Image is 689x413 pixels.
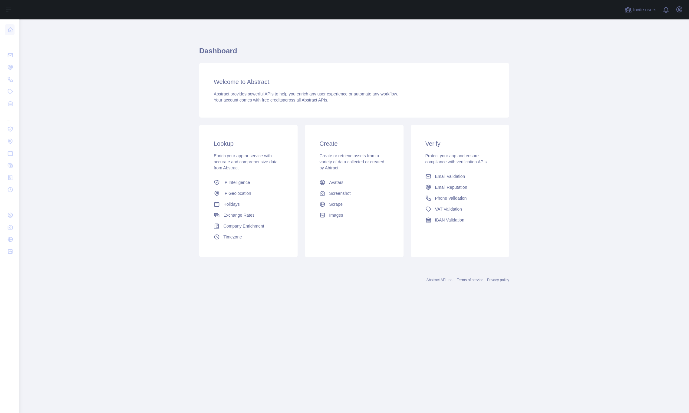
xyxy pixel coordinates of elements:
[211,231,285,242] a: Timezone
[435,195,467,201] span: Phone Validation
[435,173,465,179] span: Email Validation
[223,212,255,218] span: Exchange Rates
[317,188,391,199] a: Screenshot
[211,188,285,199] a: IP Geolocation
[214,139,283,148] h3: Lookup
[329,179,343,185] span: Avatars
[211,199,285,210] a: Holidays
[319,139,389,148] h3: Create
[214,98,328,102] span: Your account comes with across all Abstract APIs.
[435,184,467,190] span: Email Reputation
[5,196,15,208] div: ...
[329,190,351,196] span: Screenshot
[423,204,497,215] a: VAT Validation
[423,193,497,204] a: Phone Validation
[211,210,285,221] a: Exchange Rates
[317,177,391,188] a: Avatars
[425,139,495,148] h3: Verify
[317,210,391,221] a: Images
[199,46,509,61] h1: Dashboard
[435,217,464,223] span: IBAN Validation
[214,92,398,96] span: Abstract provides powerful APIs to help you enrich any user experience or automate any workflow.
[5,110,15,122] div: ...
[223,201,240,207] span: Holidays
[423,182,497,193] a: Email Reputation
[427,278,453,282] a: Abstract API Inc.
[487,278,509,282] a: Privacy policy
[425,153,487,164] span: Protect your app and ensure compliance with verification APIs
[223,190,251,196] span: IP Geolocation
[223,223,264,229] span: Company Enrichment
[329,212,343,218] span: Images
[329,201,342,207] span: Scrape
[423,215,497,225] a: IBAN Validation
[223,234,242,240] span: Timezone
[319,153,384,170] span: Create or retrieve assets from a variety of data collected or created by Abtract
[5,36,15,48] div: ...
[262,98,283,102] span: free credits
[623,5,658,15] button: Invite users
[435,206,462,212] span: VAT Validation
[317,199,391,210] a: Scrape
[214,153,278,170] span: Enrich your app or service with accurate and comprehensive data from Abstract
[214,78,495,86] h3: Welcome to Abstract.
[211,177,285,188] a: IP Intelligence
[223,179,250,185] span: IP Intelligence
[423,171,497,182] a: Email Validation
[457,278,483,282] a: Terms of service
[633,6,656,13] span: Invite users
[211,221,285,231] a: Company Enrichment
